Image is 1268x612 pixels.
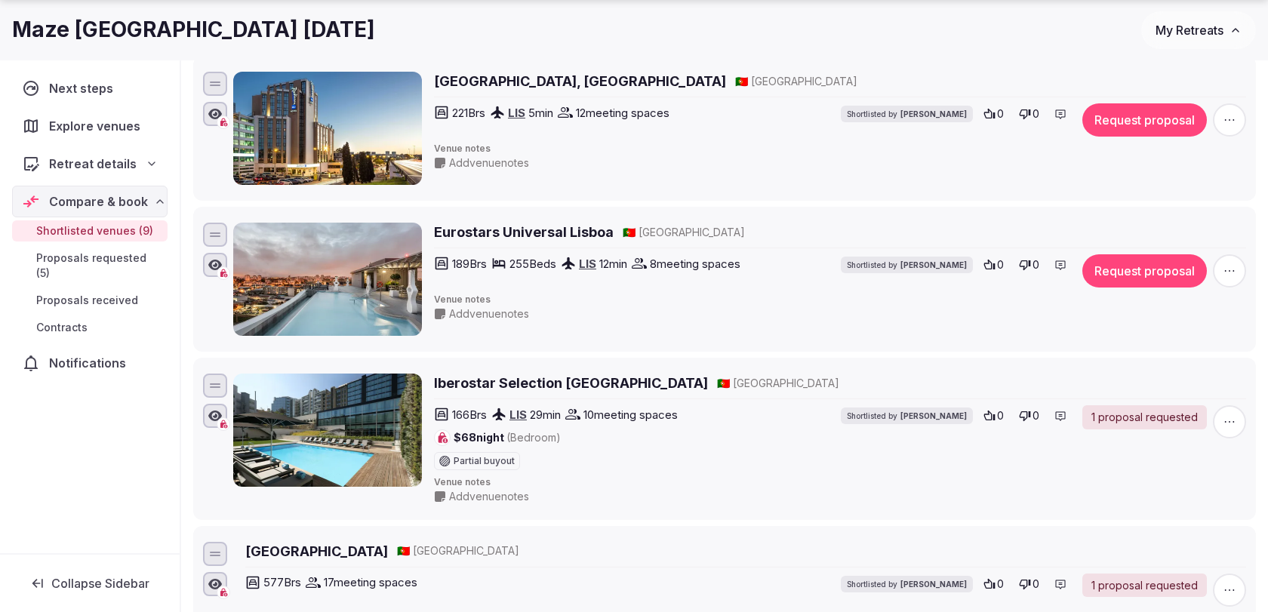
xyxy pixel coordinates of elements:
[12,347,168,379] a: Notifications
[51,576,149,591] span: Collapse Sidebar
[49,117,146,135] span: Explore venues
[735,74,748,89] button: 🇵🇹
[413,543,519,558] span: [GEOGRAPHIC_DATA]
[1014,574,1044,595] button: 0
[735,75,748,88] span: 🇵🇹
[12,15,375,45] h1: Maze [GEOGRAPHIC_DATA] [DATE]
[449,489,529,504] span: Add venue notes
[49,354,132,372] span: Notifications
[449,155,529,171] span: Add venue notes
[997,577,1004,592] span: 0
[36,223,153,238] span: Shortlisted venues (9)
[434,72,726,91] a: [GEOGRAPHIC_DATA], [GEOGRAPHIC_DATA]
[650,256,740,272] span: 8 meeting spaces
[717,377,730,389] span: 🇵🇹
[1033,577,1039,592] span: 0
[12,110,168,142] a: Explore venues
[1156,23,1223,38] span: My Retreats
[397,544,410,557] span: 🇵🇹
[599,256,627,272] span: 12 min
[12,248,168,284] a: Proposals requested (5)
[579,257,596,271] a: LIS
[434,223,614,241] a: Eurostars Universal Lisboa
[454,457,515,466] span: Partial buyout
[1082,405,1207,429] a: 1 proposal requested
[900,411,967,421] span: [PERSON_NAME]
[509,256,556,272] span: 255 Beds
[12,220,168,241] a: Shortlisted venues (9)
[49,155,137,173] span: Retreat details
[979,574,1008,595] button: 0
[979,254,1008,275] button: 0
[979,103,1008,125] button: 0
[979,405,1008,426] button: 0
[841,257,973,273] div: Shortlisted by
[452,256,487,272] span: 189 Brs
[751,74,857,89] span: [GEOGRAPHIC_DATA]
[324,574,417,590] span: 17 meeting spaces
[530,407,561,423] span: 29 min
[900,579,967,589] span: [PERSON_NAME]
[434,476,1246,489] span: Venue notes
[900,109,967,119] span: [PERSON_NAME]
[12,72,168,104] a: Next steps
[49,192,148,211] span: Compare & book
[1014,103,1044,125] button: 0
[997,408,1004,423] span: 0
[509,407,527,422] a: LIS
[434,143,1246,155] span: Venue notes
[233,374,422,487] img: Iberostar Selection Lisboa
[997,106,1004,121] span: 0
[233,223,422,336] img: Eurostars Universal Lisboa
[49,79,119,97] span: Next steps
[454,430,561,445] span: $68 night
[245,542,388,561] a: [GEOGRAPHIC_DATA]
[841,576,973,592] div: Shortlisted by
[1014,254,1044,275] button: 0
[506,431,561,444] span: (Bedroom)
[1033,106,1039,121] span: 0
[528,105,553,121] span: 5 min
[623,226,636,238] span: 🇵🇹
[36,293,138,308] span: Proposals received
[452,105,485,121] span: 221 Brs
[263,574,301,590] span: 577 Brs
[1082,574,1207,598] a: 1 proposal requested
[717,376,730,391] button: 🇵🇹
[434,374,708,392] a: Iberostar Selection [GEOGRAPHIC_DATA]
[583,407,678,423] span: 10 meeting spaces
[12,317,168,338] a: Contracts
[1141,11,1256,49] button: My Retreats
[576,105,669,121] span: 12 meeting spaces
[997,257,1004,272] span: 0
[12,290,168,311] a: Proposals received
[1082,103,1207,137] button: Request proposal
[733,376,839,391] span: [GEOGRAPHIC_DATA]
[12,567,168,600] button: Collapse Sidebar
[623,225,636,240] button: 🇵🇹
[1082,254,1207,288] button: Request proposal
[233,72,422,185] img: Radisson Blu Hotel, Lisbon
[508,106,525,120] a: LIS
[1033,257,1039,272] span: 0
[434,294,1246,306] span: Venue notes
[1033,408,1039,423] span: 0
[841,106,973,122] div: Shortlisted by
[900,260,967,270] span: [PERSON_NAME]
[452,407,487,423] span: 166 Brs
[449,306,529,321] span: Add venue notes
[1014,405,1044,426] button: 0
[841,407,973,424] div: Shortlisted by
[36,320,88,335] span: Contracts
[639,225,745,240] span: [GEOGRAPHIC_DATA]
[36,251,162,281] span: Proposals requested (5)
[397,543,410,558] button: 🇵🇹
